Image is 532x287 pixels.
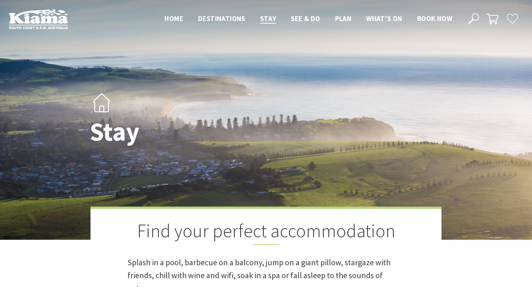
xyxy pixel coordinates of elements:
nav: Main Menu [157,13,460,25]
span: What’s On [366,14,402,23]
h2: Find your perfect accommodation [127,220,405,245]
span: See & Do [291,14,320,23]
span: Home [164,14,183,23]
h1: Stay [90,118,299,146]
span: Book now [417,14,452,23]
img: Kiama Logo [9,9,68,29]
span: Stay [260,14,276,23]
span: Plan [335,14,352,23]
span: Destinations [198,14,245,23]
